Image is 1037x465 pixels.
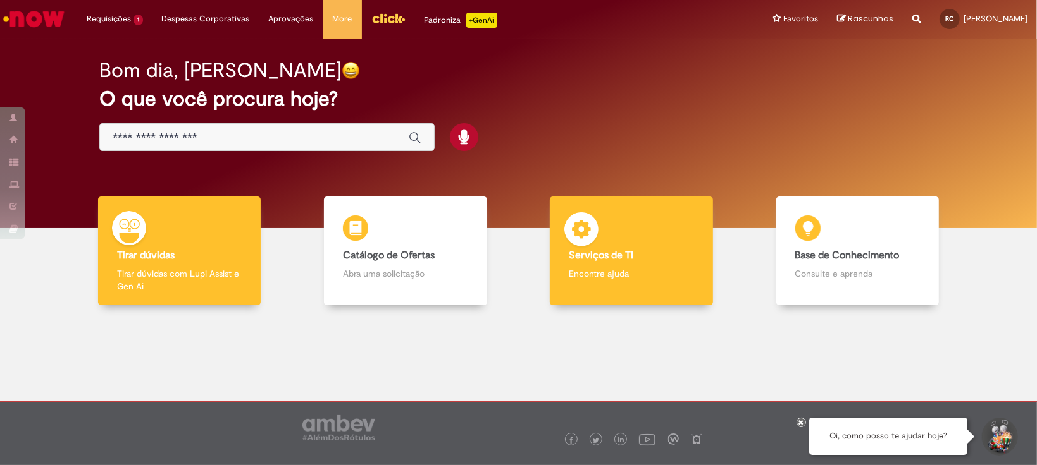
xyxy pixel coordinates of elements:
[569,267,694,280] p: Encontre ajuda
[639,431,655,447] img: logo_footer_youtube.png
[425,13,497,28] div: Padroniza
[980,418,1018,456] button: Iniciar Conversa de Suporte
[343,267,468,280] p: Abra uma solicitação
[134,15,143,25] span: 1
[568,437,574,444] img: logo_footer_facebook.png
[795,249,900,262] b: Base de Conhecimento
[99,88,938,110] h2: O que você procura hoje?
[691,433,702,445] img: logo_footer_naosei.png
[117,249,175,262] b: Tirar dúvidas
[343,249,435,262] b: Catálogo de Ofertas
[745,196,971,306] a: Base de Conhecimento Consulte e aprenda
[809,418,967,455] div: Oi, como posso te ajudar hoje?
[593,437,599,444] img: logo_footer_twitter.png
[466,13,497,28] p: +GenAi
[519,196,745,306] a: Serviços de TI Encontre ajuda
[117,267,242,293] p: Tirar dúvidas com Lupi Assist e Gen Ai
[964,13,1028,24] span: [PERSON_NAME]
[618,437,624,444] img: logo_footer_linkedin.png
[783,13,818,25] span: Favoritos
[292,196,518,306] a: Catálogo de Ofertas Abra uma solicitação
[848,13,893,25] span: Rascunhos
[946,15,954,23] span: RC
[342,61,360,80] img: happy-face.png
[87,13,131,25] span: Requisições
[569,249,633,262] b: Serviços de TI
[333,13,352,25] span: More
[795,267,921,280] p: Consulte e aprenda
[66,196,292,306] a: Tirar dúvidas Tirar dúvidas com Lupi Assist e Gen Ai
[837,13,893,25] a: Rascunhos
[162,13,250,25] span: Despesas Corporativas
[269,13,314,25] span: Aprovações
[302,415,375,440] img: logo_footer_ambev_rotulo_gray.png
[1,6,66,32] img: ServiceNow
[668,433,679,445] img: logo_footer_workplace.png
[99,59,342,82] h2: Bom dia, [PERSON_NAME]
[371,9,406,28] img: click_logo_yellow_360x200.png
